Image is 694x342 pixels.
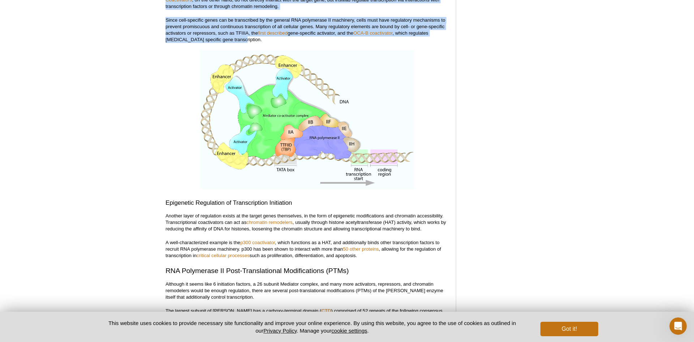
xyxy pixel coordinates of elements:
a: critical cellular processes [197,253,250,258]
button: cookie settings [331,328,367,334]
p: Although it seems like 6 initiation factors, a 26 subunit Mediator complex, and many more activat... [166,281,449,300]
a: 50 other proteins [343,246,379,252]
a: Privacy Policy [264,328,297,334]
a: chromatin remodelers [247,220,293,225]
p: Another layer of regulation exists at the target genes themselves, in the form of epigenetic modi... [166,213,449,232]
a: CTD [321,308,331,313]
a: OCA-B coactivator [353,30,392,36]
h2: RNA Polymerase II Post-Translational Modifications (PTMs) [166,266,449,276]
p: Since cell-specific genes can be transcribed by the general RNA polymerase II machinery, cells mu... [166,17,449,43]
h3: Epigenetic Regulation of Transcription Initiation [166,199,449,207]
p: This website uses cookies to provide necessary site functionality and improve your online experie... [96,319,528,334]
p: A well-characterized example is the , which functions as a HAT, and additionally binds other tran... [166,239,449,259]
button: Got it! [540,322,598,336]
img: Transcriptional Activation [199,50,416,189]
iframe: Intercom live chat [669,317,687,335]
a: first described [258,30,288,36]
a: p300 coactivator [240,240,275,245]
p: The largest subunit of [PERSON_NAME] has a carboxy-terminal domain ( ) comprised of 52 repeats of... [166,308,449,327]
